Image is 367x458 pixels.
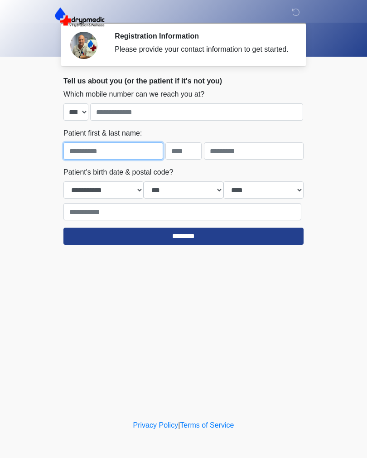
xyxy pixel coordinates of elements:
h2: Tell us about you (or the patient if it's not you) [63,77,304,85]
img: DrypMedic IV Hydration & Wellness Logo [54,7,105,28]
label: Patient's birth date & postal code? [63,167,173,178]
label: Patient first & last name: [63,128,142,139]
a: Privacy Policy [133,421,179,429]
img: Agent Avatar [70,32,97,59]
h2: Registration Information [115,32,290,40]
div: Please provide your contact information to get started. [115,44,290,55]
a: Terms of Service [180,421,234,429]
a: | [178,421,180,429]
label: Which mobile number can we reach you at? [63,89,204,100]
